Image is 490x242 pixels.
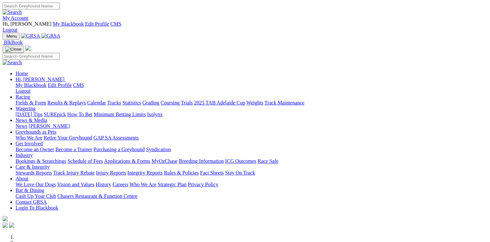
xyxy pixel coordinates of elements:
span: BlkBook [4,40,23,45]
a: Retire Your Greyhound [44,135,92,140]
a: Weights [246,100,263,105]
a: Isolynx [147,112,163,117]
div: Care & Integrity [16,170,487,176]
div: Greyhounds as Pets [16,135,487,141]
div: Hi, [PERSON_NAME] [16,82,487,94]
a: Become an Owner [16,147,54,152]
a: Fields & Form [16,100,46,105]
a: Results & Replays [47,100,86,105]
a: Logout [3,27,17,32]
div: About [16,182,487,188]
div: Get Involved [16,147,487,152]
a: Hi, [PERSON_NAME] [16,77,66,82]
a: Login To Blackbook [16,205,58,211]
button: Toggle navigation [3,46,24,53]
a: Racing [16,94,30,100]
span: Hi, [PERSON_NAME] [16,77,64,82]
a: Stay On Track [225,170,255,175]
img: twitter.svg [9,223,14,228]
div: Bar & Dining [16,193,487,199]
a: Edit Profile [48,82,72,88]
a: Schedule of Fees [67,158,103,164]
a: Tracks [107,100,121,105]
a: Calendar [87,100,106,105]
div: Racing [16,100,487,106]
span: Menu [6,34,17,39]
div: News & Media [16,123,487,129]
a: 2025 TAB Adelaide Cup [194,100,245,105]
a: Get Involved [16,141,43,146]
a: News [16,123,27,129]
a: Contact GRSA [16,199,47,205]
a: [DATE] Tips [16,112,42,117]
img: Search [3,9,22,15]
input: Search [3,53,60,60]
a: Integrity Reports [127,170,163,175]
a: Bookings & Scratchings [16,158,66,164]
div: Industry [16,158,487,164]
a: CMS [73,82,84,88]
img: facebook.svg [3,223,8,228]
a: GAP SA Assessments [94,135,139,140]
a: Vision and Values [57,182,94,187]
a: History [96,182,111,187]
a: Cash Up Your Club [16,193,56,199]
a: Edit Profile [85,21,109,27]
img: logo-grsa-white.png [25,45,30,51]
a: Race Safe [257,158,278,164]
img: GRSA [21,33,40,39]
a: Grading [142,100,159,105]
a: Home [16,71,28,76]
div: My Account [3,21,487,33]
a: My Blackbook [53,21,84,27]
a: Syndication [146,147,171,152]
a: Greyhounds as Pets [16,129,56,135]
a: Statistics [122,100,141,105]
a: Bar & Dining [16,188,44,193]
a: Injury Reports [96,170,126,175]
a: Become a Trainer [55,147,92,152]
a: Care & Integrity [16,164,50,170]
a: Chasers Restaurant & Function Centre [57,193,137,199]
a: About [16,176,28,181]
a: Fact Sheets [200,170,224,175]
a: Purchasing a Greyhound [94,147,145,152]
a: Rules & Policies [164,170,199,175]
img: Close [5,47,21,52]
img: GRSA [41,33,61,39]
input: Search [3,3,60,9]
a: Who We Are [16,135,42,140]
a: Wagering [16,106,36,111]
span: Hi, [PERSON_NAME] [3,21,51,27]
a: My Account [3,15,28,21]
a: Who We Are [130,182,156,187]
a: [PERSON_NAME] [28,123,70,129]
a: SUREpick [44,112,66,117]
a: News & Media [16,117,47,123]
img: logo-grsa-white.png [3,216,8,221]
a: Strategic Plan [158,182,187,187]
a: ICG Outcomes [225,158,256,164]
a: Applications & Forms [104,158,150,164]
a: Minimum Betting Limits [94,112,146,117]
a: Stewards Reports [16,170,52,175]
a: Track Maintenance [265,100,304,105]
a: Breeding Information [179,158,224,164]
img: Search [3,60,22,66]
a: My Blackbook [16,82,47,88]
a: Trials [181,100,193,105]
a: BlkBook [3,40,23,45]
button: Toggle navigation [3,33,20,40]
a: Industry [16,152,33,158]
a: Careers [112,182,128,187]
a: Logout [16,88,30,94]
div: Wagering [16,112,487,117]
a: Track Injury Rebate [53,170,95,175]
a: How To Bet [67,112,93,117]
a: Coursing [161,100,180,105]
a: We Love Our Dogs [16,182,56,187]
a: MyOzChase [152,158,177,164]
a: Privacy Policy [188,182,218,187]
a: CMS [110,21,121,27]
